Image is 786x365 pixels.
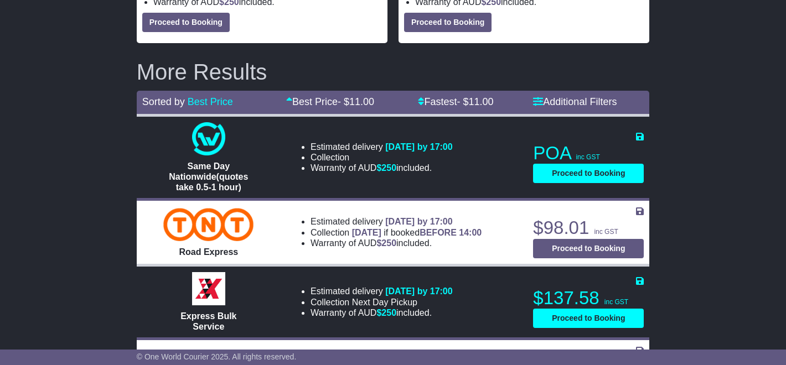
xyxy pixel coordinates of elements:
[381,238,396,248] span: 250
[311,297,453,307] li: Collection
[137,352,297,361] span: © One World Courier 2025. All rights reserved.
[533,217,644,239] p: $98.01
[311,152,453,163] li: Collection
[192,122,225,155] img: One World Courier: Same Day Nationwide(quotes take 0.5-1 hour)
[418,96,493,107] a: Fastest- $11.00
[469,96,494,107] span: 11.00
[385,286,453,296] span: [DATE] by 17:00
[533,309,644,328] button: Proceed to Booking
[311,238,482,248] li: Warranty of AUD included.
[352,228,381,237] span: [DATE]
[188,96,233,107] a: Best Price
[352,298,417,307] span: Next Day Pickup
[311,163,453,173] li: Warranty of AUD included.
[457,96,493,107] span: - $
[349,96,374,107] span: 11.00
[420,228,457,237] span: BEFORE
[381,163,396,173] span: 250
[192,272,225,305] img: Border Express: Express Bulk Service
[376,308,396,317] span: $
[385,142,453,152] span: [DATE] by 17:00
[604,298,628,306] span: inc GST
[381,308,396,317] span: 250
[169,161,248,192] span: Same Day Nationwide(quotes take 0.5-1 hour)
[576,153,599,161] span: inc GST
[137,60,650,84] h2: More Results
[311,286,453,296] li: Estimated delivery
[311,307,453,318] li: Warranty of AUD included.
[311,216,482,227] li: Estimated delivery
[286,96,374,107] a: Best Price- $11.00
[385,217,453,226] span: [DATE] by 17:00
[311,227,482,238] li: Collection
[533,96,617,107] a: Additional Filters
[533,164,644,183] button: Proceed to Booking
[142,13,230,32] button: Proceed to Booking
[311,142,453,152] li: Estimated delivery
[376,163,396,173] span: $
[533,142,644,164] p: POA
[533,287,644,309] p: $137.58
[142,96,185,107] span: Sorted by
[163,208,254,241] img: TNT Domestic: Road Express
[594,228,618,236] span: inc GST
[179,247,238,257] span: Road Express
[459,228,482,237] span: 14:00
[180,311,236,331] span: Express Bulk Service
[352,228,482,237] span: if booked
[376,238,396,248] span: $
[338,96,374,107] span: - $
[404,13,492,32] button: Proceed to Booking
[533,239,644,258] button: Proceed to Booking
